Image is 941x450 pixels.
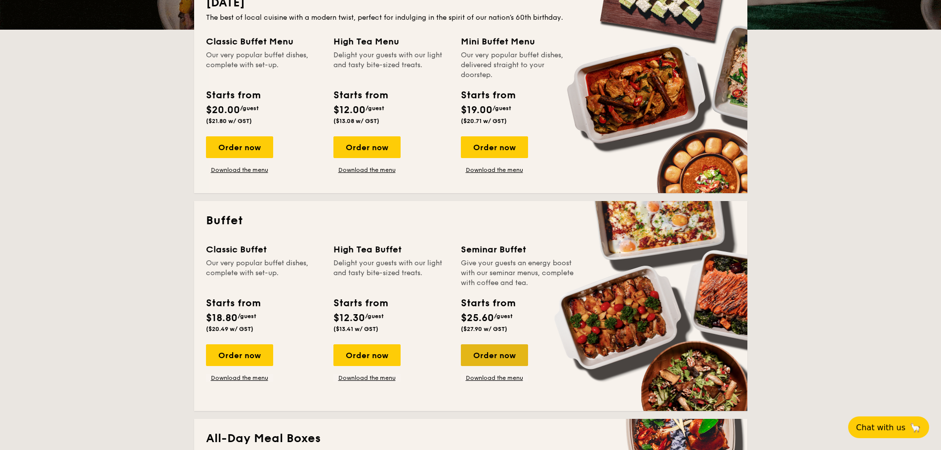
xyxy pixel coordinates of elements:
a: Download the menu [333,166,401,174]
a: Download the menu [461,166,528,174]
span: $19.00 [461,104,492,116]
div: Give your guests an energy boost with our seminar menus, complete with coffee and tea. [461,258,576,288]
h2: Buffet [206,213,736,229]
div: The best of local cuisine with a modern twist, perfect for indulging in the spirit of our nation’... [206,13,736,23]
span: /guest [494,313,513,320]
span: /guest [365,313,384,320]
div: Order now [206,344,273,366]
span: ($20.49 w/ GST) [206,326,253,332]
div: High Tea Menu [333,35,449,48]
span: /guest [240,105,259,112]
div: Our very popular buffet dishes, complete with set-up. [206,50,322,80]
div: Starts from [206,88,260,103]
div: Starts from [333,296,387,311]
a: Download the menu [206,374,273,382]
span: $12.00 [333,104,366,116]
div: Order now [333,344,401,366]
a: Download the menu [461,374,528,382]
span: ($21.80 w/ GST) [206,118,252,124]
a: Download the menu [333,374,401,382]
div: Order now [333,136,401,158]
div: Delight your guests with our light and tasty bite-sized treats. [333,50,449,80]
div: Starts from [333,88,387,103]
div: Delight your guests with our light and tasty bite-sized treats. [333,258,449,288]
span: ($13.08 w/ GST) [333,118,379,124]
span: /guest [492,105,511,112]
span: 🦙 [909,422,921,433]
div: Order now [461,136,528,158]
div: Mini Buffet Menu [461,35,576,48]
div: Classic Buffet Menu [206,35,322,48]
span: $25.60 [461,312,494,324]
div: Our very popular buffet dishes, complete with set-up. [206,258,322,288]
div: Starts from [206,296,260,311]
span: ($20.71 w/ GST) [461,118,507,124]
a: Download the menu [206,166,273,174]
div: Order now [206,136,273,158]
div: Starts from [461,88,515,103]
span: ($13.41 w/ GST) [333,326,378,332]
span: /guest [366,105,384,112]
span: Chat with us [856,423,905,432]
span: $20.00 [206,104,240,116]
span: /guest [238,313,256,320]
span: $12.30 [333,312,365,324]
button: Chat with us🦙 [848,416,929,438]
div: High Tea Buffet [333,243,449,256]
div: Classic Buffet [206,243,322,256]
div: Our very popular buffet dishes, delivered straight to your doorstep. [461,50,576,80]
div: Order now [461,344,528,366]
span: ($27.90 w/ GST) [461,326,507,332]
div: Seminar Buffet [461,243,576,256]
h2: All-Day Meal Boxes [206,431,736,447]
div: Starts from [461,296,515,311]
span: $18.80 [206,312,238,324]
